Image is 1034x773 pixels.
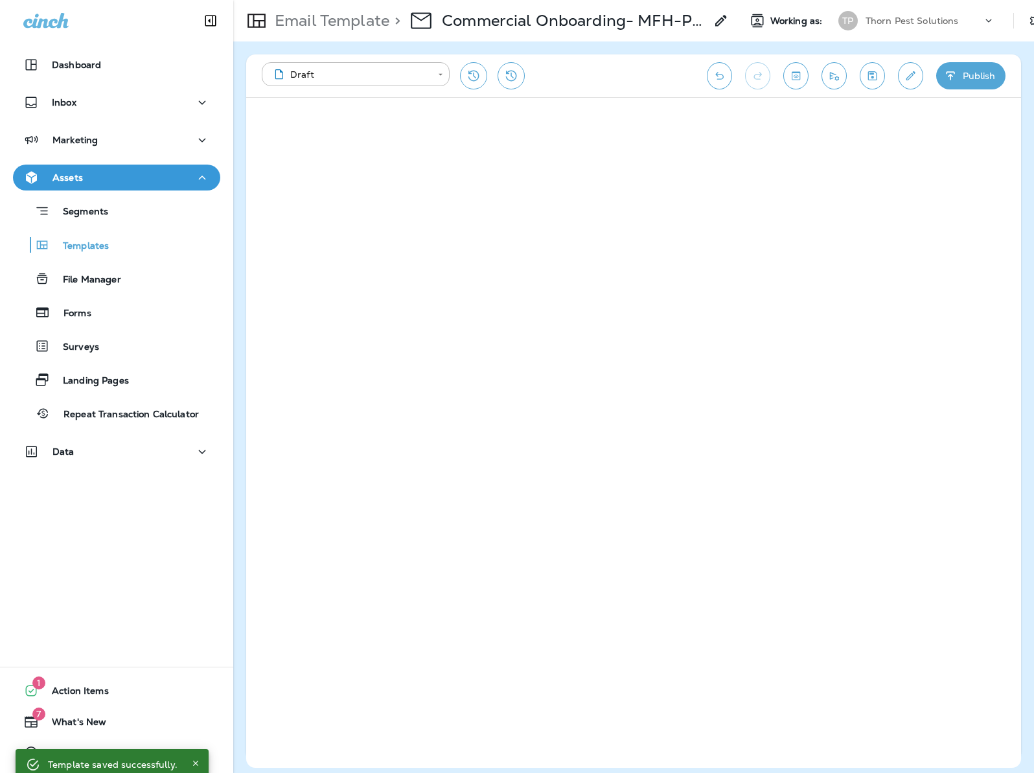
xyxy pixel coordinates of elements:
p: Templates [50,240,109,253]
button: Segments [13,197,220,225]
button: Close [188,756,203,771]
button: Undo [707,62,732,89]
button: Edit details [898,62,923,89]
p: > [389,11,400,30]
button: 7What's New [13,709,220,735]
p: Marketing [52,135,98,145]
button: Marketing [13,127,220,153]
button: Support [13,740,220,766]
p: Dashboard [52,60,101,70]
button: Repeat Transaction Calculator [13,400,220,427]
button: Data [13,439,220,465]
p: Surveys [50,341,99,354]
span: Support [39,748,89,763]
button: Templates [13,231,220,259]
p: Assets [52,172,83,183]
p: Landing Pages [50,375,129,387]
button: Inbox [13,89,220,115]
button: Collapse Sidebar [192,8,229,34]
p: Thorn Pest Solutions [866,16,959,26]
button: Save [860,62,885,89]
button: Toggle preview [783,62,809,89]
p: Segments [50,206,108,219]
button: Send test email [821,62,847,89]
p: Email Template [270,11,389,30]
button: Assets [13,165,220,190]
p: Forms [51,308,91,320]
button: 1Action Items [13,678,220,704]
button: View Changelog [498,62,525,89]
span: 1 [32,676,45,689]
button: File Manager [13,265,220,292]
p: Commercial Onboarding- MFH-Partnership Copy [442,11,706,30]
div: TP [838,11,858,30]
span: Action Items [39,686,109,701]
button: Restore from previous version [460,62,487,89]
div: Draft [271,68,429,81]
button: Dashboard [13,52,220,78]
p: Repeat Transaction Calculator [51,409,199,421]
button: Forms [13,299,220,326]
span: 7 [32,708,45,721]
span: What's New [39,717,106,732]
button: Publish [936,62,1005,89]
p: Data [52,446,75,457]
p: Inbox [52,97,76,108]
span: Working as: [770,16,825,27]
p: File Manager [50,274,121,286]
button: Landing Pages [13,366,220,393]
button: Surveys [13,332,220,360]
